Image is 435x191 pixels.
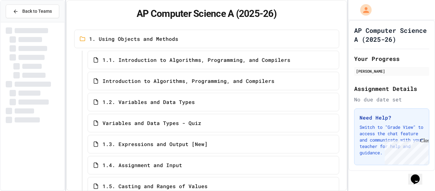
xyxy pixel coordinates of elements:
[88,51,339,69] a: 1.1. Introduction to Algorithms, Programming, and Compilers
[3,3,44,40] div: Chat with us now!Close
[382,138,429,165] iframe: chat widget
[354,96,429,103] div: No due date set
[88,72,339,90] a: Introduction to Algorithms, Programming, and Compilers
[6,4,59,18] button: Back to Teams
[89,35,178,43] span: 1. Using Objects and Methods
[354,26,429,44] h1: AP Computer Science A (2025-26)
[74,8,339,19] h1: AP Computer Science A (2025-26)
[103,77,275,85] span: Introduction to Algorithms, Programming, and Compilers
[408,165,429,185] iframe: chat widget
[360,114,424,121] h3: Need Help?
[360,124,424,156] p: Switch to "Grade View" to access the chat feature and communicate with your teacher for help and ...
[103,182,208,190] span: 1.5. Casting and Ranges of Values
[103,161,182,169] span: 1.4. Assignment and Input
[88,93,339,111] a: 1.2. Variables and Data Types
[103,140,208,148] span: 1.3. Expressions and Output [New]
[88,156,339,174] a: 1.4. Assignment and Input
[356,68,427,74] div: [PERSON_NAME]
[354,84,429,93] h2: Assignment Details
[22,8,52,15] span: Back to Teams
[353,3,373,17] div: My Account
[103,56,290,64] span: 1.1. Introduction to Algorithms, Programming, and Compilers
[88,135,339,153] a: 1.3. Expressions and Output [New]
[103,98,195,106] span: 1.2. Variables and Data Types
[354,54,429,63] h2: Your Progress
[88,114,339,132] a: Variables and Data Types - Quiz
[103,119,201,127] span: Variables and Data Types - Quiz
